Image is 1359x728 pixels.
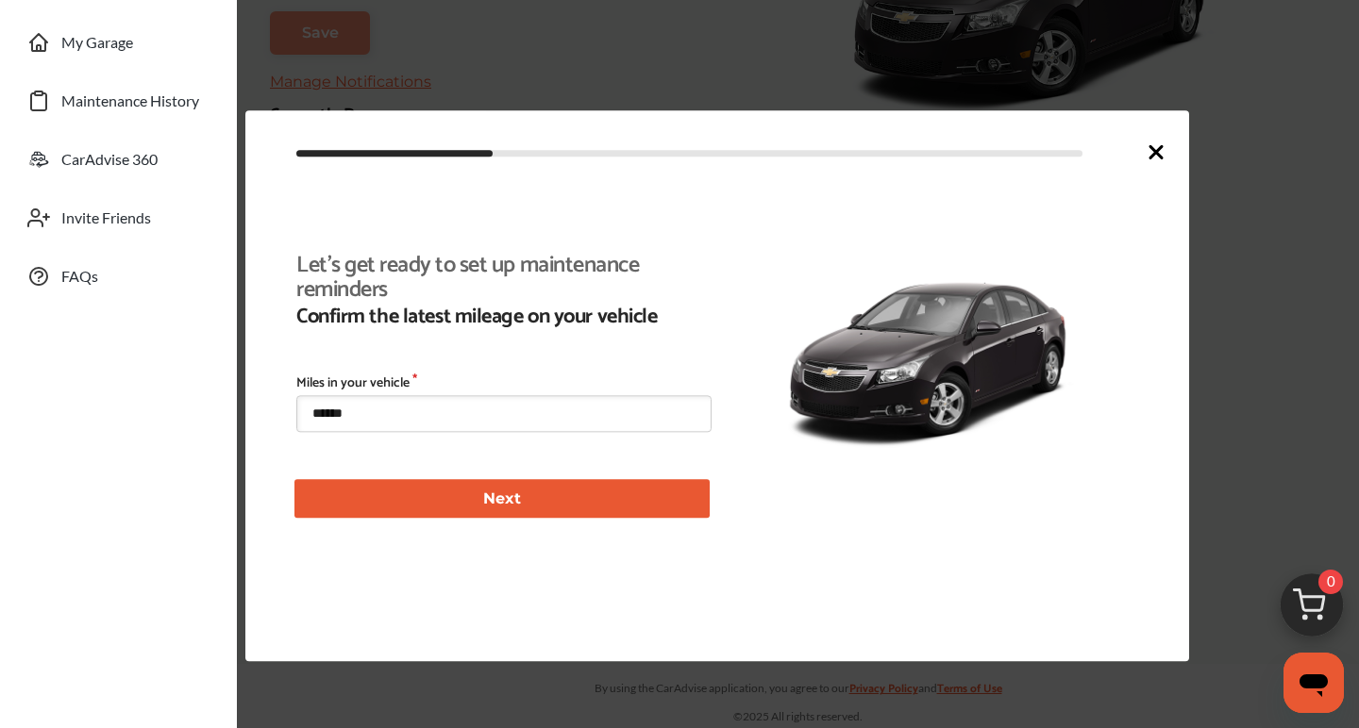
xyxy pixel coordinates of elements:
[17,18,218,67] a: My Garage
[1318,570,1343,594] span: 0
[61,91,199,116] span: Maintenance History
[296,254,699,303] b: Let's get ready to set up maintenance reminders
[61,267,98,291] span: FAQs
[17,193,218,242] a: Invite Friends
[780,248,1076,471] img: 8903_st0640_046.jpg
[296,305,699,329] b: Confirm the latest mileage on your vehicle
[17,135,218,184] a: CarAdvise 360
[1267,565,1357,655] img: cart_icon.3d0951e8.svg
[17,252,218,301] a: FAQs
[17,76,218,125] a: Maintenance History
[61,33,133,58] span: My Garage
[61,150,158,174] span: CarAdvise 360
[61,208,151,233] span: Invite Friends
[294,480,710,519] button: Next
[296,376,712,391] label: Miles in your vehicle
[1283,653,1344,713] iframe: Button to launch messaging window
